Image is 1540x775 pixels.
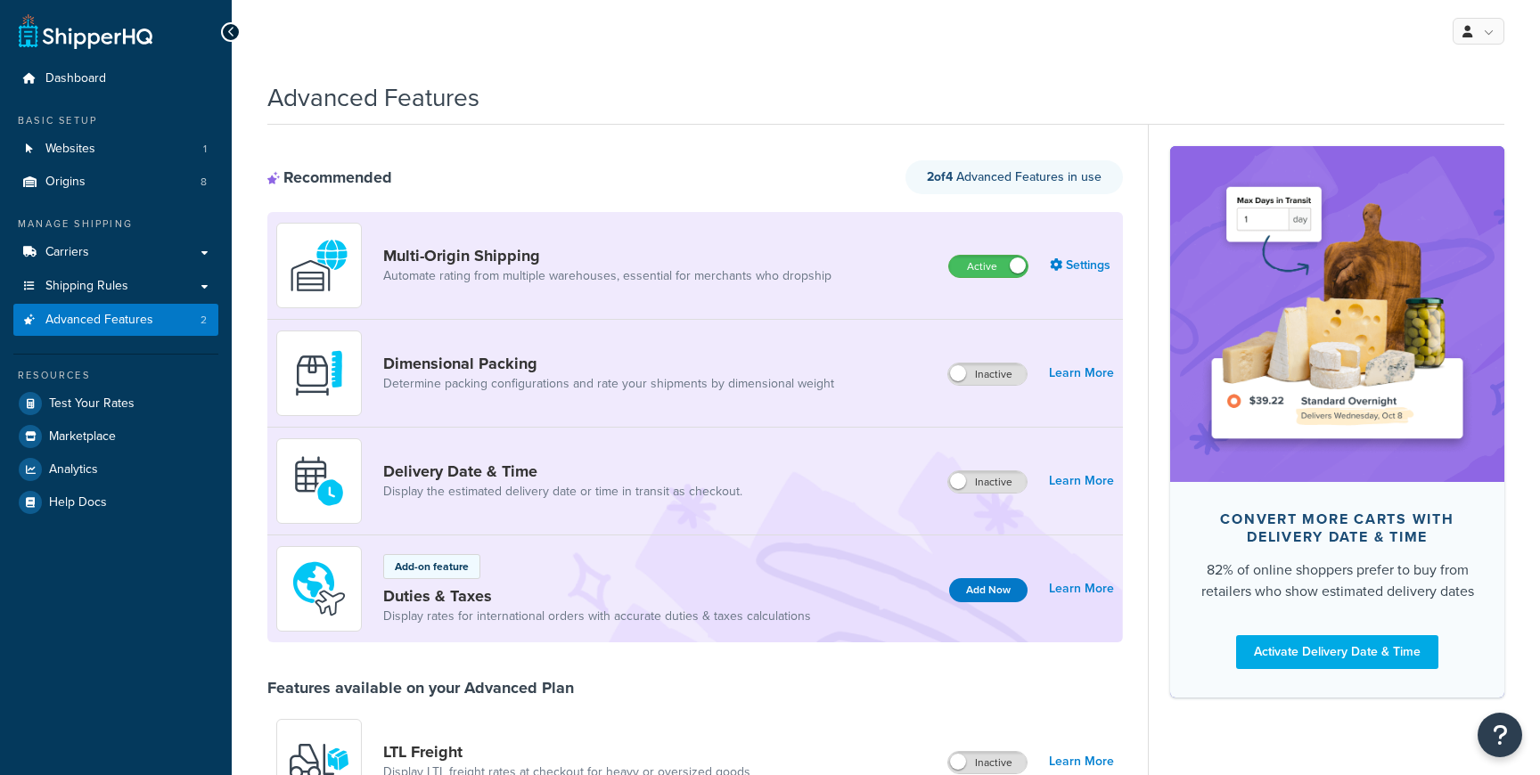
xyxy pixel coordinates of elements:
a: Marketplace [13,420,218,453]
a: LTL Freight [383,742,750,762]
span: Shipping Rules [45,279,128,294]
a: Learn More [1049,361,1114,386]
div: Features available on your Advanced Plan [267,678,574,697]
label: Inactive [948,363,1027,385]
li: Advanced Features [13,304,218,337]
a: Learn More [1049,469,1114,494]
img: icon-duo-feat-landed-cost-7136b061.png [288,558,350,620]
p: Add-on feature [395,559,469,575]
a: Learn More [1049,576,1114,601]
li: Origins [13,166,218,199]
span: Analytics [49,462,98,477]
div: Recommended [267,167,392,187]
img: WatD5o0RtDAAAAAElFTkSuQmCC [288,234,350,297]
div: Convert more carts with delivery date & time [1199,510,1476,546]
span: 1 [203,142,207,157]
a: Dashboard [13,62,218,95]
img: gfkeb5ejjkALwAAAABJRU5ErkJggg== [288,450,350,512]
a: Duties & Taxes [383,586,811,606]
a: Display the estimated delivery date or time in transit as checkout. [383,483,742,501]
span: Advanced Features in use [927,167,1102,186]
span: 2 [201,313,207,328]
a: Test Your Rates [13,387,218,420]
div: Basic Setup [13,113,218,128]
span: 8 [201,175,207,190]
span: Dashboard [45,71,106,86]
img: DTVBYsAAAAAASUVORK5CYII= [288,342,350,404]
h1: Advanced Features [267,80,479,115]
a: Learn More [1049,749,1114,774]
a: Dimensional Packing [383,354,834,373]
a: Help Docs [13,486,218,518]
div: 82% of online shoppers prefer to buy from retailers who show estimated delivery dates [1199,559,1476,602]
li: Websites [13,133,218,166]
a: Analytics [13,453,218,485]
a: Automate rating from multiple warehouses, essential for merchants who dropship [383,267,831,285]
label: Active [949,256,1028,277]
span: Carriers [45,245,89,260]
span: Origins [45,175,86,190]
a: Carriers [13,236,218,269]
a: Multi-Origin Shipping [383,246,831,265]
label: Inactive [948,752,1027,773]
a: Shipping Rules [13,270,218,303]
a: Advanced Features2 [13,304,218,337]
strong: 2 of 4 [927,167,953,186]
a: Determine packing configurations and rate your shipments by dimensional weight [383,375,834,393]
span: Test Your Rates [49,396,135,412]
img: feature-image-ddt-36eae7f7280da8017bfb280eaccd9c446f90b1fe08728e4019434db127062ab4.png [1197,173,1478,454]
a: Settings [1050,253,1114,278]
span: Advanced Features [45,313,153,328]
a: Activate Delivery Date & Time [1236,635,1438,669]
a: Origins8 [13,166,218,199]
label: Inactive [948,471,1027,493]
div: Manage Shipping [13,216,218,232]
div: Resources [13,368,218,383]
button: Open Resource Center [1478,713,1522,757]
a: Websites1 [13,133,218,166]
a: Display rates for international orders with accurate duties & taxes calculations [383,608,811,625]
span: Marketplace [49,429,116,445]
span: Websites [45,142,95,157]
span: Help Docs [49,495,107,510]
button: Add Now [949,578,1028,602]
a: Delivery Date & Time [383,461,742,481]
